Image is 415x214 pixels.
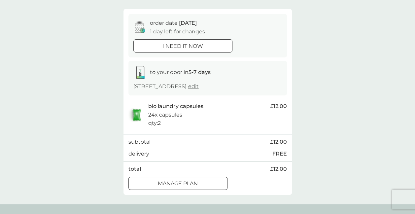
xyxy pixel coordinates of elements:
button: i need it now [133,39,232,53]
strong: 5-7 days [189,69,211,75]
p: qty : 2 [148,119,161,127]
p: FREE [272,150,287,158]
span: to your door in [150,69,211,75]
p: 1 day left for changes [150,27,205,36]
span: £12.00 [270,165,287,173]
p: subtotal [128,138,151,146]
span: [DATE] [179,20,197,26]
p: i need it now [162,42,203,51]
span: £12.00 [270,102,287,111]
p: delivery [128,150,149,158]
a: edit [188,83,199,89]
button: Manage plan [128,177,227,190]
p: Manage plan [158,179,198,188]
p: 24x capsules [148,111,182,119]
p: order date [150,19,197,27]
p: total [128,165,141,173]
p: bio laundry capsules [148,102,203,111]
span: £12.00 [270,138,287,146]
p: [STREET_ADDRESS] [133,82,199,91]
